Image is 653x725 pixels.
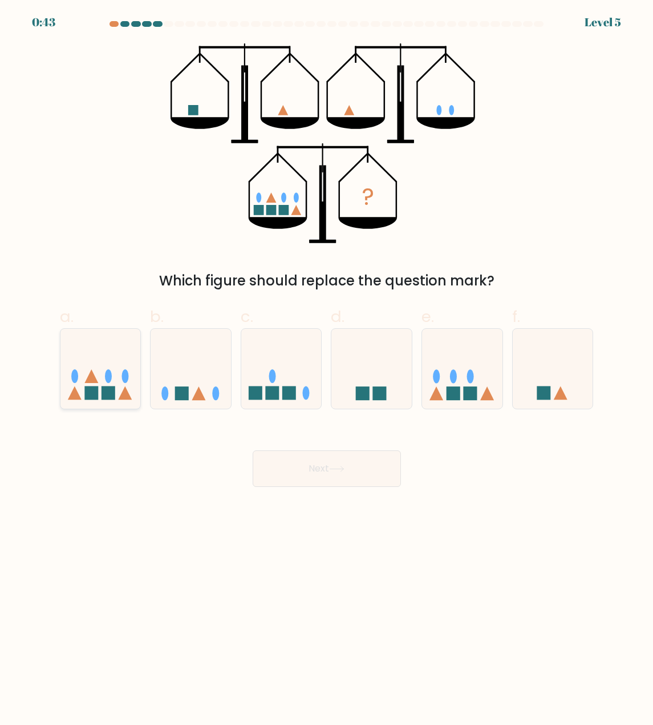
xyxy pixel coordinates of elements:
[241,305,253,328] span: c.
[67,271,587,291] div: Which figure should replace the question mark?
[512,305,520,328] span: f.
[362,180,374,213] tspan: ?
[150,305,164,328] span: b.
[331,305,344,328] span: d.
[60,305,74,328] span: a.
[421,305,434,328] span: e.
[253,450,401,487] button: Next
[585,14,621,31] div: Level 5
[32,14,55,31] div: 0:43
